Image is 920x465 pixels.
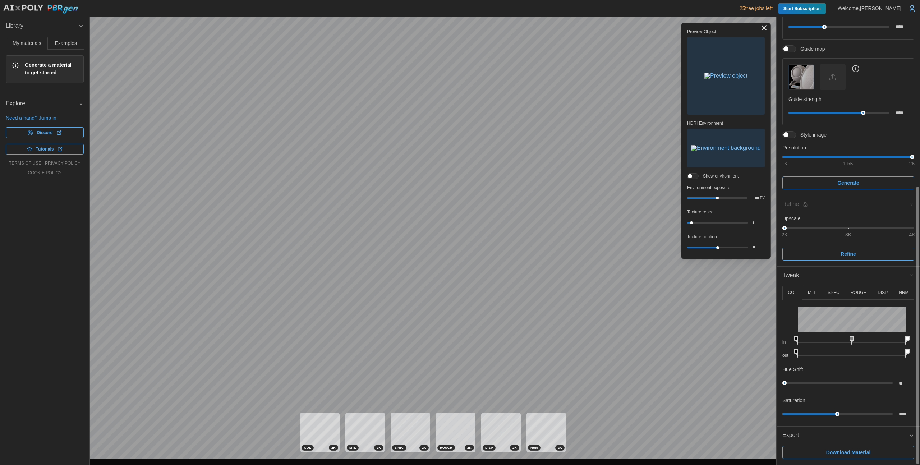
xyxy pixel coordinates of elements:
span: Download Material [826,446,871,459]
span: Export [782,427,909,444]
p: Texture repeat [687,209,765,215]
span: Tutorials [36,144,54,154]
p: 25 free jobs left [740,5,773,12]
span: 2 K [422,445,426,450]
p: EV [760,196,765,200]
span: Generate a material to get started [25,61,78,77]
div: Export [777,444,920,465]
div: Refine [777,213,920,266]
div: Refine [782,200,909,209]
span: My materials [13,41,41,46]
span: NRM [530,445,538,450]
button: Guide map [788,64,814,90]
a: cookie policy [28,170,61,176]
a: Tutorials [6,144,84,155]
span: 2 K [558,445,562,450]
span: Explore [6,95,78,112]
span: Discord [37,128,53,138]
p: MTL [808,290,816,296]
p: Welcome, [PERSON_NAME] [838,5,901,12]
a: Discord [6,127,84,138]
p: Resolution [782,144,914,151]
a: Start Subscription [778,3,826,14]
img: Preview object [704,73,747,79]
span: Style image [796,131,827,138]
img: Guide map [789,65,814,89]
span: Guide map [796,45,825,52]
button: Tweak [777,267,920,284]
p: in [782,339,792,345]
a: terms of use [9,160,41,166]
span: DISP [485,445,493,450]
p: COL [788,290,797,296]
p: Upscale [782,215,914,222]
span: MTL [349,445,356,450]
p: HDRI Environment [687,120,765,126]
button: Export [777,427,920,444]
span: 2 K [512,445,517,450]
p: Need a hand? Jump in: [6,114,84,121]
button: Preview object [687,37,765,115]
img: Environment background [691,145,761,151]
button: Generate [782,176,914,189]
div: Tweak [777,284,920,426]
button: Refine [782,248,914,261]
img: AIxPoly PBRgen [3,4,78,14]
span: Refine [841,248,856,260]
p: NRM [899,290,908,296]
button: Toggle viewport controls [759,23,769,33]
button: Refine [777,195,920,213]
p: DISP [878,290,888,296]
span: 2 K [331,445,336,450]
p: out [782,353,792,359]
p: Guide strength [788,96,908,103]
p: Preview Object [687,29,765,35]
p: Texture rotation [687,234,765,240]
span: 2 K [377,445,381,450]
p: SPEC [828,290,839,296]
span: Show environment [699,173,739,179]
p: Hue Shift [782,366,803,373]
span: Generate [837,177,859,189]
button: Environment background [687,129,765,167]
p: Environment exposure [687,185,765,191]
span: 2 K [467,445,471,450]
p: Saturation [782,397,805,404]
span: Tweak [782,267,909,284]
span: Examples [55,41,77,46]
span: Library [6,17,78,35]
a: privacy policy [45,160,80,166]
span: COL [304,445,311,450]
span: ROUGH [440,445,452,450]
span: SPEC [395,445,404,450]
span: Start Subscription [783,3,821,14]
button: Download Material [782,446,914,459]
p: ROUGH [851,290,867,296]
